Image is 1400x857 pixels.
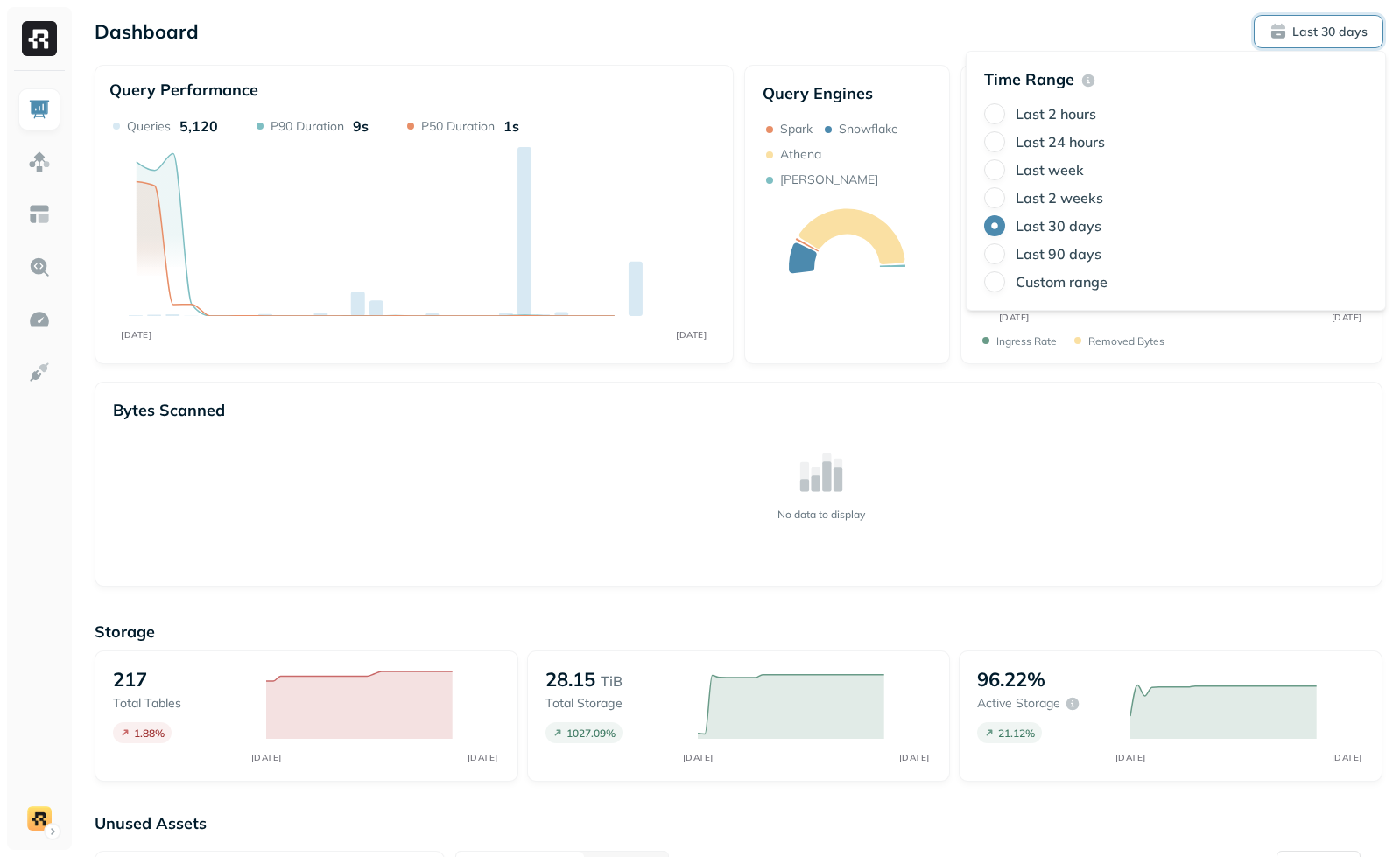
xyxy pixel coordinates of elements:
[1088,334,1164,348] p: Removed bytes
[1115,752,1145,763] tspan: [DATE]
[353,117,369,135] p: 9s
[28,361,51,383] img: Integrations
[780,121,813,137] p: Spark
[28,203,51,226] img: Asset Explorer
[113,667,147,692] p: 217
[984,69,1074,89] p: Time Range
[1016,273,1108,291] label: Custom range
[179,117,218,135] p: 5,120
[271,118,344,135] p: P90 Duration
[998,727,1035,740] p: 21.12 %
[421,118,495,135] p: P50 Duration
[1016,245,1101,263] label: Last 90 days
[1016,217,1101,235] label: Last 30 days
[996,334,1057,348] p: Ingress Rate
[683,752,714,763] tspan: [DATE]
[113,695,249,712] p: Total tables
[566,727,616,740] p: 1027.09 %
[545,695,681,712] p: Total storage
[127,118,171,135] p: Queries
[28,308,51,331] img: Optimization
[134,727,165,740] p: 1.88 %
[95,813,1382,833] p: Unused Assets
[763,83,932,103] p: Query Engines
[1255,16,1382,47] button: Last 30 days
[250,752,281,763] tspan: [DATE]
[1331,312,1361,323] tspan: [DATE]
[121,329,151,340] tspan: [DATE]
[113,400,225,420] p: Bytes Scanned
[27,806,52,831] img: demo
[1016,161,1084,179] label: Last week
[95,19,199,44] p: Dashboard
[899,752,930,763] tspan: [DATE]
[467,752,497,763] tspan: [DATE]
[28,151,51,173] img: Assets
[503,117,519,135] p: 1s
[977,667,1045,692] p: 96.22%
[839,121,898,137] p: Snowflake
[28,98,51,121] img: Dashboard
[676,329,707,340] tspan: [DATE]
[1016,105,1096,123] label: Last 2 hours
[1016,133,1105,151] label: Last 24 hours
[1016,189,1103,207] label: Last 2 weeks
[780,172,878,188] p: [PERSON_NAME]
[28,256,51,278] img: Query Explorer
[109,80,258,100] p: Query Performance
[545,667,595,692] p: 28.15
[998,312,1029,323] tspan: [DATE]
[95,622,1382,642] p: Storage
[780,146,821,163] p: Athena
[22,21,57,56] img: Ryft
[777,508,865,521] p: No data to display
[1292,24,1368,40] p: Last 30 days
[1331,752,1361,763] tspan: [DATE]
[977,695,1060,712] p: Active storage
[601,671,623,692] p: TiB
